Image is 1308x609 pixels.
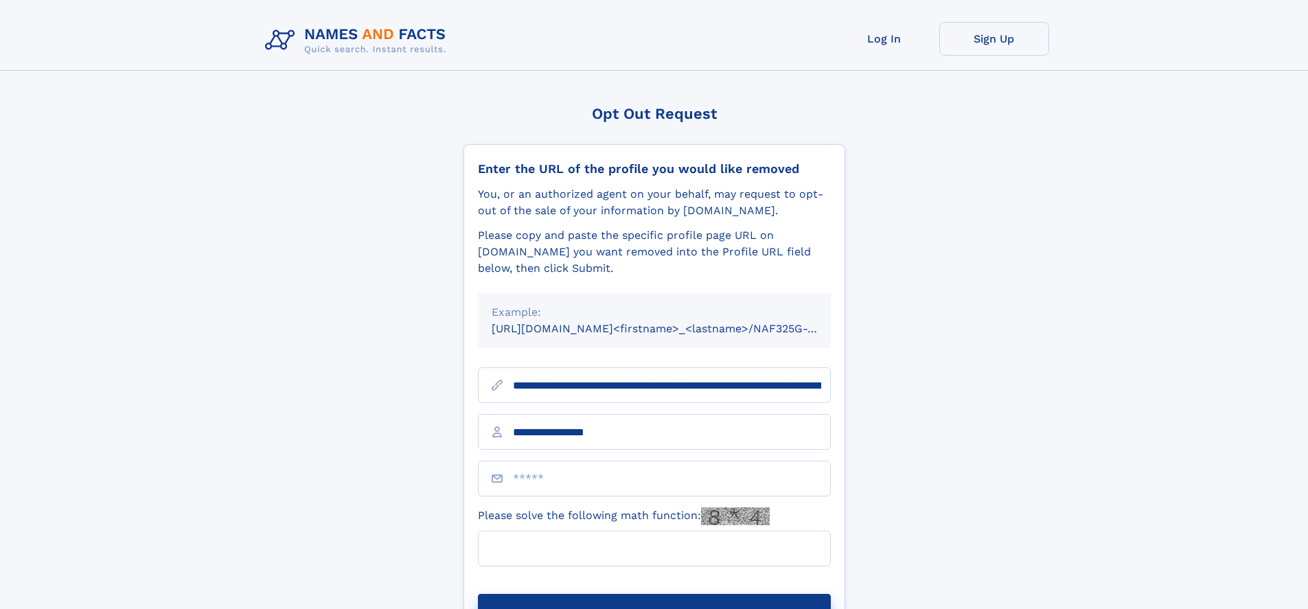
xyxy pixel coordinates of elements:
img: Logo Names and Facts [260,22,457,59]
div: You, or an authorized agent on your behalf, may request to opt-out of the sale of your informatio... [478,186,831,219]
div: Please copy and paste the specific profile page URL on [DOMAIN_NAME] you want removed into the Pr... [478,227,831,277]
div: Opt Out Request [463,105,845,122]
a: Log In [829,22,939,56]
small: [URL][DOMAIN_NAME]<firstname>_<lastname>/NAF325G-xxxxxxxx [492,322,857,335]
div: Example: [492,304,817,321]
div: Enter the URL of the profile you would like removed [478,161,831,176]
a: Sign Up [939,22,1049,56]
label: Please solve the following math function: [478,507,770,525]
